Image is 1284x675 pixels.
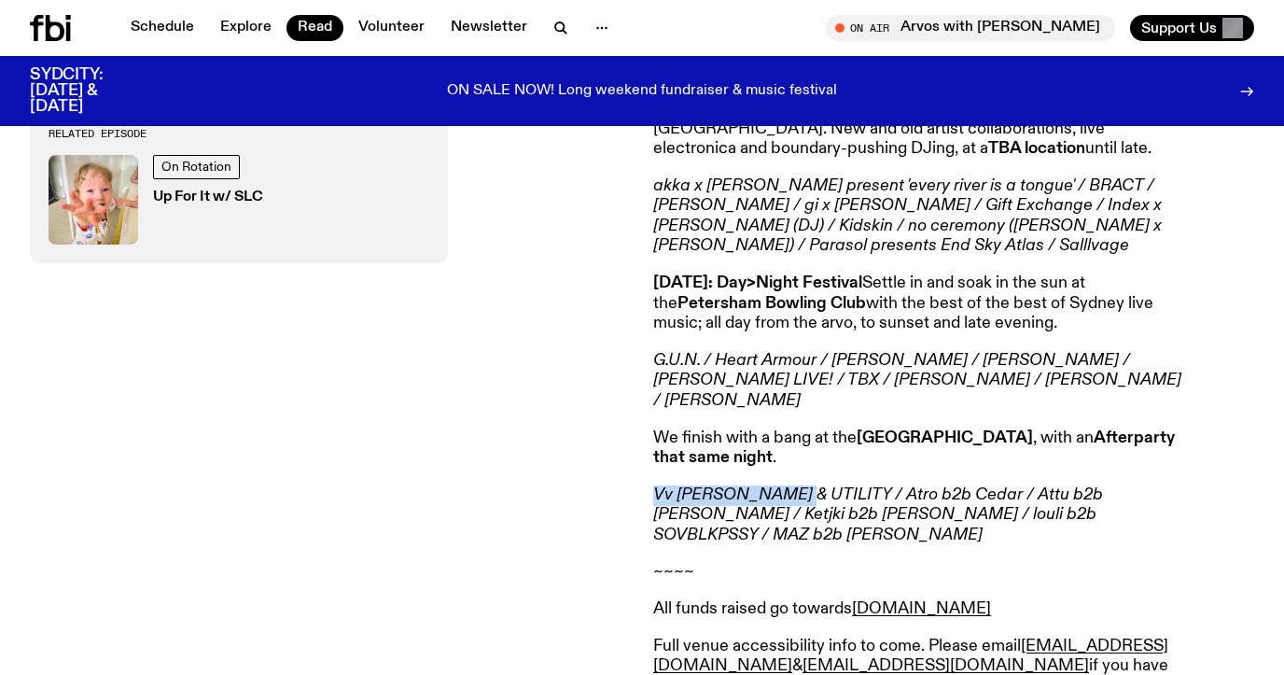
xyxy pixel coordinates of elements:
[653,486,1103,543] em: Vv [PERSON_NAME] & UTILITY / Atro b2b Cedar / Attu b2b [PERSON_NAME] / Ketjki b2b [PERSON_NAME] /...
[1130,15,1254,41] button: Support Us
[653,274,1191,334] p: Settle in and soak in the sun at the with the best of the best of Sydney live music; all day from...
[49,129,429,139] h3: Related Episode
[653,599,1191,620] p: All funds raised go towards
[153,190,263,204] h3: Up For It w/ SLC
[653,563,1191,584] p: ~~~~
[852,600,991,617] a: [DOMAIN_NAME]
[1141,20,1217,36] span: Support Us
[209,15,283,41] a: Explore
[653,429,1191,469] p: We finish with a bang at the , with an .
[857,429,1033,446] strong: [GEOGRAPHIC_DATA]
[119,15,205,41] a: Schedule
[286,15,343,41] a: Read
[49,155,429,245] a: baby slcOn RotationUp For It w/ SLC
[802,657,1089,674] a: [EMAIL_ADDRESS][DOMAIN_NAME]
[49,155,138,245] img: baby slc
[653,177,1162,255] em: akka x [PERSON_NAME] present 'every river is a tongue' / BRACT / [PERSON_NAME] / gi x [PERSON_NAM...
[447,83,837,100] p: ON SALE NOW! Long weekend fundraiser & music festival
[677,295,866,312] strong: Petersham Bowling Club
[653,352,1181,409] em: G.U.N. / Heart Armour / [PERSON_NAME] / [PERSON_NAME] / [PERSON_NAME] LIVE! / TBX / [PERSON_NAME]...
[440,15,538,41] a: Newsletter
[653,274,862,291] strong: [DATE]: Day>Night Festival
[30,67,149,115] h3: SYDCITY: [DATE] & [DATE]
[826,15,1115,41] button: On AirArvos with [PERSON_NAME]
[988,140,1085,157] strong: TBA location
[347,15,436,41] a: Volunteer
